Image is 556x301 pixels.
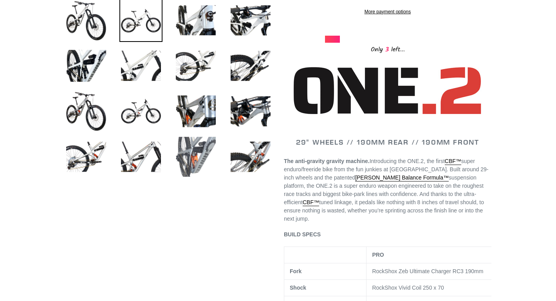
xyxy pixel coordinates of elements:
[284,158,488,181] span: super enduro/freeride bike from the fun junkies at [GEOGRAPHIC_DATA]. Built around 29-inch wheels...
[290,268,301,274] b: Fork
[366,263,499,279] td: RockShox Zeb Ultimate Charger RC3 190mm
[355,174,449,181] a: [PERSON_NAME] Balance Formula™
[119,44,162,87] img: Load image into Gallery viewer, ONE.2 Super Enduro - Complete Bike
[445,158,461,165] a: CBF™
[372,284,493,292] p: RockShox Vivid Coil 250 x 70
[296,138,479,147] span: 29" WHEELS // 190MM REAR // 190MM FRONT
[65,135,108,178] img: Load image into Gallery viewer, ONE.2 Super Enduro - Complete Bike
[286,8,489,15] a: More payment options
[372,252,384,258] strong: PRO
[119,135,162,178] img: Load image into Gallery viewer, ONE.2 Super Enduro - Complete Bike
[119,90,162,133] img: Load image into Gallery viewer, ONE.2 Super Enduro - Complete Bike
[174,90,217,133] img: Load image into Gallery viewer, ONE.2 Super Enduro - Complete Bike
[325,43,450,55] div: Only left...
[284,231,321,238] span: BUILD SPECS
[284,199,484,222] span: tuned linkage, it pedals like nothing with 8 inches of travel should, to ensure nothing is wasted...
[284,174,484,205] span: suspension platform, the ONE.2 is a super enduro weapon engineered to take on the roughest race t...
[284,158,370,164] strong: The anti-gravity gravity machine.
[383,45,391,54] span: 3
[65,44,108,87] img: Load image into Gallery viewer, ONE.2 Super Enduro - Complete Bike
[290,285,306,291] b: Shock
[229,44,272,87] img: Load image into Gallery viewer, ONE.2 Super Enduro - Complete Bike
[303,199,319,206] a: CBF™
[65,90,108,133] img: Load image into Gallery viewer, ONE.2 Super Enduro - Complete Bike
[370,158,445,164] span: Introducing the ONE.2, the first
[174,135,217,178] img: Load image into Gallery viewer, ONE.2 Super Enduro - Complete Bike
[174,44,217,87] img: Load image into Gallery viewer, ONE.2 Super Enduro - Complete Bike
[229,135,272,178] img: Load image into Gallery viewer, ONE.2 Super Enduro - Complete Bike
[229,90,272,133] img: Load image into Gallery viewer, ONE.2 Super Enduro - Complete Bike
